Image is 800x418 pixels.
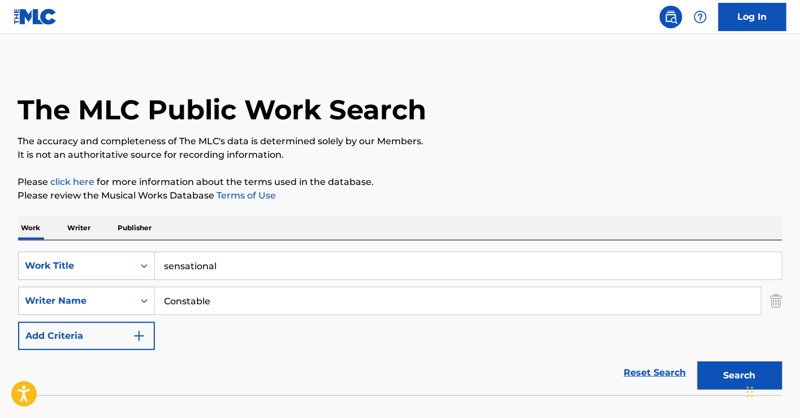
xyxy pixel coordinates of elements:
a: Public Search [660,6,682,28]
img: MLC Logo [14,8,57,25]
div: Writer Name [25,294,127,308]
a: Reset Search [619,360,692,385]
div: Help [689,6,712,28]
a: Terms of Use [215,190,276,201]
a: click here [51,176,95,187]
img: Delete Criterion [770,287,782,315]
p: Please review the Musical Works Database [18,189,782,202]
div: Work Title [25,259,127,273]
p: Publisher [115,216,155,240]
button: Search [698,361,782,390]
p: Work [18,216,44,240]
p: It is not an authoritative source for recording information. [18,148,782,162]
div: Drag [747,375,754,409]
button: Add Criteria [18,322,155,350]
p: The accuracy and completeness of The MLC's data is determined solely by our Members. [18,135,782,148]
h1: The MLC Public Work Search [18,93,427,127]
iframe: Chat Widget [743,364,800,418]
img: search [664,10,678,24]
a: Log In [719,3,786,31]
p: Please for more information about the terms used in the database. [18,175,782,189]
p: Writer [64,216,94,240]
form: Search Form [18,252,782,395]
img: 9d2ae6d4665cec9f34b9.svg [132,329,146,343]
img: help [694,10,707,24]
